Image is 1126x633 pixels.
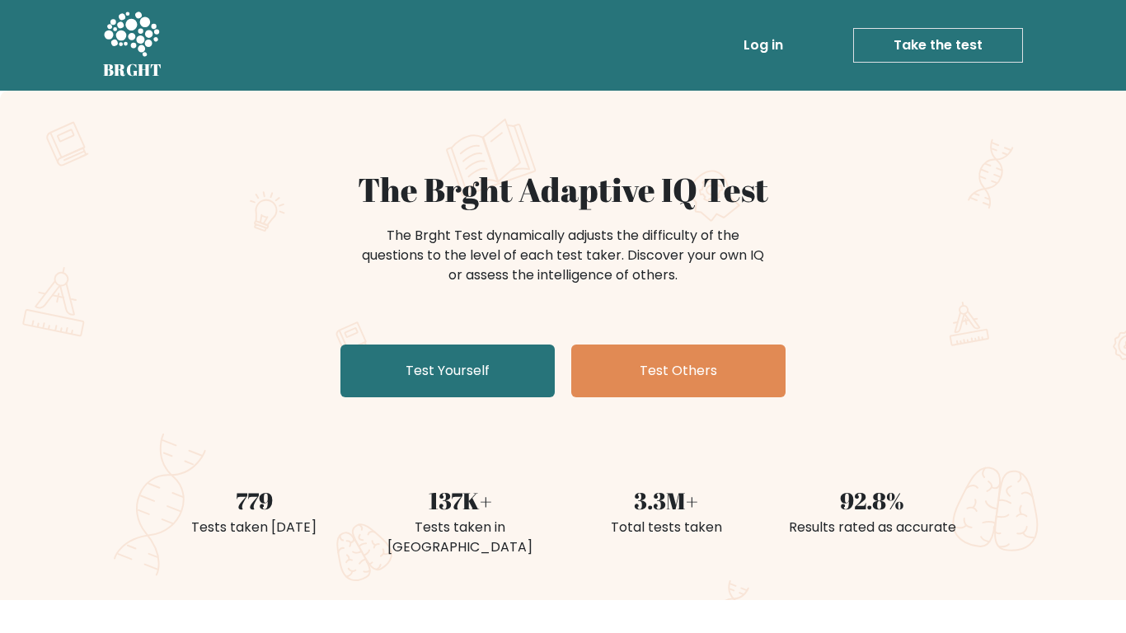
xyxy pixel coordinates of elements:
div: Results rated as accurate [779,518,965,537]
div: Tests taken [DATE] [161,518,347,537]
div: 3.3M+ [573,483,759,518]
div: The Brght Test dynamically adjusts the difficulty of the questions to the level of each test take... [357,226,769,285]
div: Total tests taken [573,518,759,537]
h5: BRGHT [103,60,162,80]
div: 92.8% [779,483,965,518]
div: Tests taken in [GEOGRAPHIC_DATA] [367,518,553,557]
a: Log in [737,29,790,62]
div: 137K+ [367,483,553,518]
a: BRGHT [103,7,162,84]
h1: The Brght Adaptive IQ Test [161,170,965,209]
a: Test Others [571,345,786,397]
div: 779 [161,483,347,518]
a: Take the test [853,28,1023,63]
a: Test Yourself [340,345,555,397]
